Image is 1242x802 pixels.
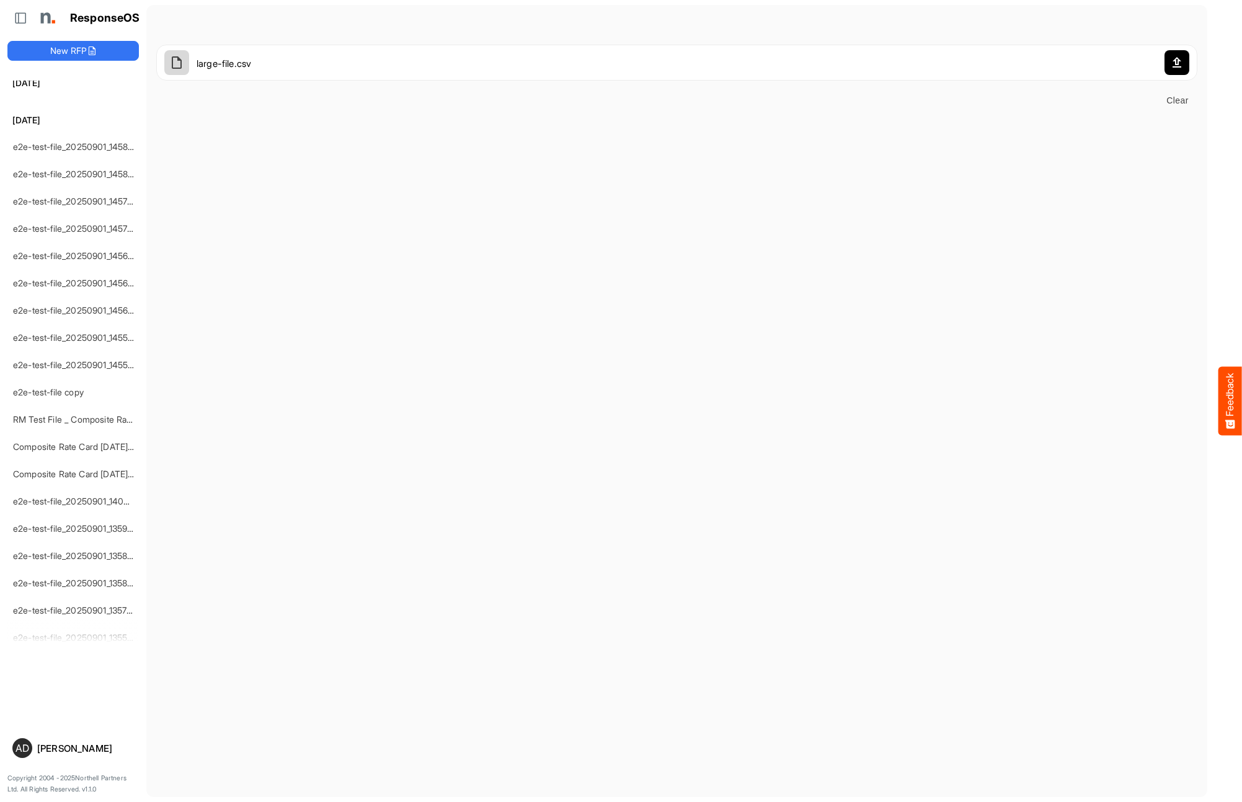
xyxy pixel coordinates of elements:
a: e2e-test-file_20250901_145529 [13,359,138,370]
a: e2e-test-file_20250901_140009 [13,496,140,506]
p: Copyright 2004 - 2025 Northell Partners Ltd. All Rights Reserved. v 1.1.0 [7,773,139,795]
button: New RFP [7,41,139,61]
button: Feedback [1218,367,1242,436]
a: e2e-test-file_20250901_145838 [13,141,138,152]
a: e2e-test-file_20250901_135935 [13,523,138,534]
span: AD [16,743,29,753]
h1: ResponseOS [70,12,140,25]
a: e2e-test-file_20250901_145636 [13,278,138,288]
h6: [DATE] [7,113,139,127]
a: e2e-test-file_20250901_145817 [13,169,136,179]
span: Clear [1163,93,1192,108]
a: RM Test File _ Composite Rate Card [DATE] [13,414,186,425]
a: e2e-test-file_20250901_145552 [13,332,138,343]
a: e2e-test-file_20250901_145657 [13,250,138,261]
a: e2e-test-file copy [13,387,84,397]
a: e2e-test-file_20250901_145615 [13,305,136,315]
div: large-file.csv [197,54,1157,72]
a: e2e-test-file_20250901_135859 [13,550,138,561]
a: e2e-test-file_20250901_145726 [13,223,138,234]
h6: [DATE] [7,76,139,90]
div: [PERSON_NAME] [37,744,134,753]
button: Clear [1158,89,1197,112]
a: e2e-test-file_20250901_145754 [13,196,138,206]
a: e2e-test-file_20250901_135827 [13,578,137,588]
a: Composite Rate Card [DATE]_smaller [13,441,160,452]
img: Northell [34,6,59,30]
a: Composite Rate Card [DATE]_smaller [13,469,160,479]
a: e2e-test-file_20250901_135720 [13,605,138,615]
